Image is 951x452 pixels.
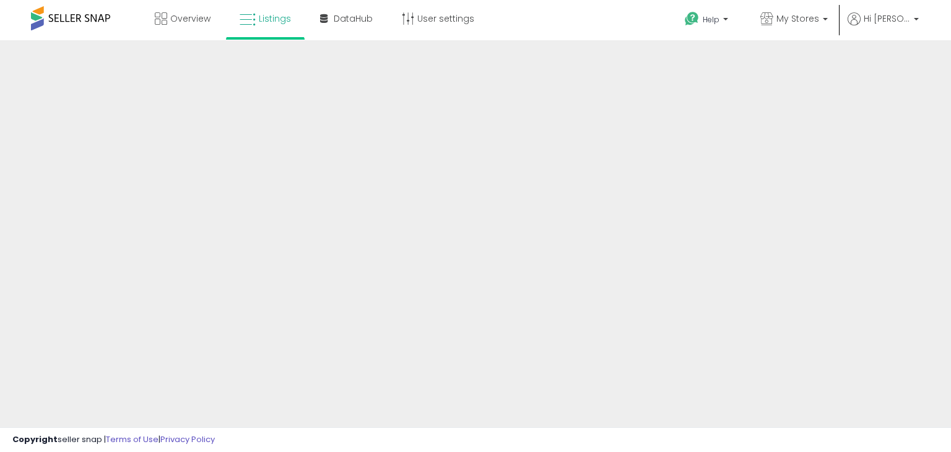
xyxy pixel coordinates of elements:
span: Hi [PERSON_NAME] [864,12,910,25]
i: Get Help [684,11,700,27]
a: Hi [PERSON_NAME] [848,12,919,40]
a: Terms of Use [106,433,158,445]
span: DataHub [334,12,373,25]
span: Overview [170,12,211,25]
span: Help [703,14,719,25]
div: seller snap | | [12,434,215,446]
a: Privacy Policy [160,433,215,445]
span: Listings [259,12,291,25]
span: My Stores [776,12,819,25]
strong: Copyright [12,433,58,445]
a: Help [675,2,740,40]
